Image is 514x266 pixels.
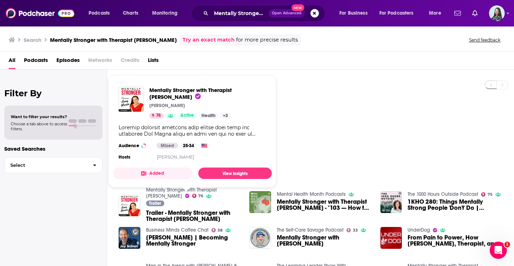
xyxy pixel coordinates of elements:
[269,9,305,18] button: Open AdvancedNew
[277,234,372,247] span: Mentally Stronger with [PERSON_NAME]
[198,194,203,198] span: 76
[408,199,503,211] a: 1KHO 280: Things Mentally Strong People 'Don't' Do | Amy Morin, Mentally Stronger
[149,87,266,100] a: Mentally Stronger with Therapist Amy Morin
[192,194,204,198] a: 76
[149,113,164,119] a: 76
[146,210,241,222] span: Trailer - Mentally Stronger with Therapist [PERSON_NAME]
[4,145,103,152] p: Saved Searches
[5,163,87,168] span: Select
[146,234,241,247] span: [PERSON_NAME] | Becoming Mentally Stronger
[380,227,402,249] img: From Pain to Power, How Amy Morin, Therapist, and Author, Transforms Lives Through Mentally Stronger
[123,8,138,18] span: Charts
[277,191,346,197] a: Mental Health Month Podcasts
[9,54,15,69] a: All
[88,54,112,69] span: Networks
[56,54,80,69] a: Episodes
[199,113,218,119] a: Health
[156,112,161,119] span: 76
[408,227,430,233] a: UnderDog
[119,124,266,137] div: Loremip dolorsit ametcons adip elitse doei temp inc utlaboree Dol Magna aliqu en admi ven qui no ...
[183,36,235,44] a: Try an exact match
[339,8,368,18] span: For Business
[334,8,376,19] button: open menu
[89,8,110,18] span: Podcasts
[490,242,507,259] iframe: Intercom live chat
[84,8,119,19] button: open menu
[469,7,480,19] a: Show notifications dropdown
[211,228,223,232] a: 38
[146,227,209,233] a: Business Minds Coffee Chat
[113,168,193,179] button: Added
[50,37,177,43] h3: Mentally Stronger with Therapist [PERSON_NAME]
[149,201,161,205] span: Trailer
[249,227,271,249] img: Mentally Stronger with Amy Morin
[220,113,231,119] a: +3
[353,229,358,232] span: 33
[6,6,74,20] img: Podchaser - Follow, Share and Rate Podcasts
[375,8,424,19] button: open menu
[277,199,372,211] a: Mentally Stronger with Therapist Amy Morin - "103 — How to Find Peace in the Unknown with Profess...
[119,154,130,160] h4: Hosts
[146,187,217,199] a: Mentally Stronger with Therapist Amy Morin
[119,195,140,217] img: Trailer - Mentally Stronger with Therapist Amy Morin
[119,143,151,149] h3: Audience
[4,88,103,98] h2: Filter By
[147,8,187,19] button: open menu
[11,114,67,119] span: Want to filter your results?
[149,87,232,100] span: Mentally Stronger with Therapist [PERSON_NAME]
[467,37,503,43] button: Send feedback
[481,192,493,197] a: 75
[218,229,223,232] span: 38
[408,234,503,247] a: From Pain to Power, How Amy Morin, Therapist, and Author, Transforms Lives Through Mentally Stronger
[119,87,144,112] img: Mentally Stronger with Therapist Amy Morin
[211,8,269,19] input: Search podcasts, credits, & more...
[424,8,450,19] button: open menu
[272,11,301,15] span: Open Advanced
[157,154,194,160] a: [PERSON_NAME]
[489,5,505,21] button: Show profile menu
[148,54,159,69] a: Lists
[429,8,441,18] span: More
[236,36,298,44] span: for more precise results
[277,234,372,247] a: Mentally Stronger with Amy Morin
[24,37,41,43] h3: Search
[121,54,139,69] span: Credits
[146,234,241,247] a: Amy Morin | Becoming Mentally Stronger
[118,8,143,19] a: Charts
[146,210,241,222] a: Trailer - Mentally Stronger with Therapist Amy Morin
[277,199,372,211] span: Mentally Stronger with Therapist [PERSON_NAME] - "103 — How to Find Peace in the Unknown with Pro...
[291,4,304,11] span: New
[408,199,503,211] span: 1KHO 280: Things Mentally Strong People 'Don't' Do | [PERSON_NAME], Mentally Stronger
[152,8,178,18] span: Monitoring
[408,191,478,197] a: The 1000 Hours Outside Podcast
[504,242,510,247] span: 1
[180,112,194,119] span: Active
[489,5,505,21] img: User Profile
[198,5,332,21] div: Search podcasts, credits, & more...
[451,7,464,19] a: Show notifications dropdown
[380,191,402,213] img: 1KHO 280: Things Mentally Strong People 'Don't' Do | Amy Morin, Mentally Stronger
[119,227,140,249] img: Amy Morin | Becoming Mentally Stronger
[346,228,358,232] a: 33
[149,103,185,108] p: [PERSON_NAME]
[249,191,271,213] img: Mentally Stronger with Therapist Amy Morin - "103 — How to Find Peace in the Unknown with Profess...
[178,113,197,119] a: Active
[379,8,414,18] span: For Podcasters
[489,5,505,21] span: Logged in as brookefortierpr
[180,143,197,149] div: 25-34
[156,143,178,149] div: Mixed
[488,193,493,196] span: 75
[11,121,67,131] span: Choose a tab above to access filters.
[4,157,103,173] button: Select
